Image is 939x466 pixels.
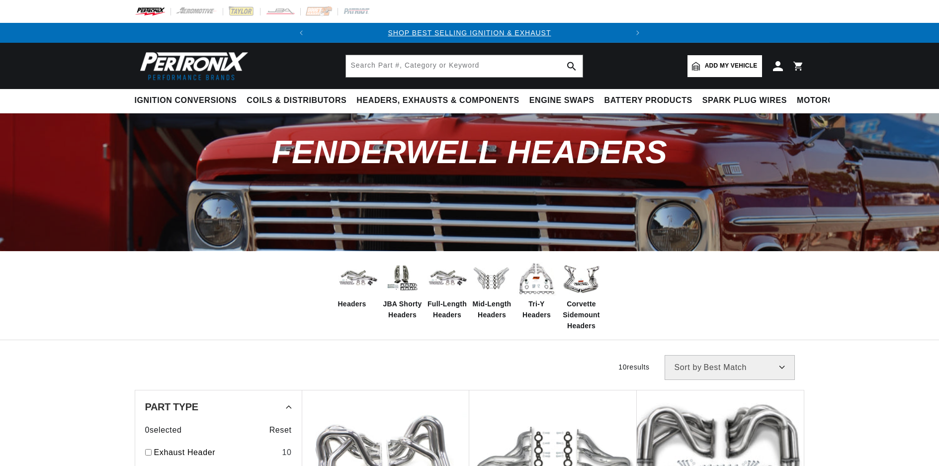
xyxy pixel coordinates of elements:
span: Fenderwell Headers [272,134,668,170]
a: SHOP BEST SELLING IGNITION & EXHAUST [388,29,551,37]
span: 0 selected [145,424,182,437]
slideshow-component: Translation missing: en.sections.announcements.announcement_bar [110,23,830,43]
a: Corvette Sidemount Headers Corvette Sidemount Headers [562,259,601,332]
span: Tri-Y Headers [517,298,557,321]
input: Search Part #, Category or Keyword [346,55,583,77]
span: Headers [338,298,366,309]
summary: Battery Products [599,89,697,112]
div: 10 [282,446,291,459]
img: Pertronix [135,49,249,83]
span: 10 results [618,363,649,371]
button: Translation missing: en.sections.announcements.next_announcement [628,23,648,43]
span: Add my vehicle [705,61,758,71]
a: Add my vehicle [687,55,762,77]
span: JBA Shorty Headers [383,298,423,321]
a: JBA Shorty Headers JBA Shorty Headers [383,259,423,321]
span: Part Type [145,402,198,412]
img: Corvette Sidemount Headers [562,259,601,298]
span: Ignition Conversions [135,95,237,106]
summary: Spark Plug Wires [697,89,792,112]
summary: Ignition Conversions [135,89,242,112]
span: Motorcycle [797,95,856,106]
summary: Motorcycle [792,89,861,112]
span: Corvette Sidemount Headers [562,298,601,332]
img: JBA Shorty Headers [383,262,423,295]
span: Mid-Length Headers [472,298,512,321]
img: Tri-Y Headers [517,259,557,298]
button: search button [561,55,583,77]
a: Exhaust Header [154,446,278,459]
span: Full-Length Headers [427,298,467,321]
a: Tri-Y Headers Tri-Y Headers [517,259,557,321]
span: Sort by [675,364,702,372]
summary: Coils & Distributors [242,89,351,112]
a: Mid-Length Headers Mid-Length Headers [472,259,512,321]
span: Coils & Distributors [247,95,346,106]
button: Translation missing: en.sections.announcements.previous_announcement [291,23,311,43]
summary: Engine Swaps [524,89,599,112]
div: 1 of 2 [311,27,627,38]
summary: Headers, Exhausts & Components [351,89,524,112]
span: Engine Swaps [529,95,595,106]
select: Sort by [665,355,795,380]
a: Full-Length Headers Full-Length Headers [427,259,467,321]
span: Headers, Exhausts & Components [356,95,519,106]
span: Reset [269,424,292,437]
div: Announcement [311,27,627,38]
img: Full-Length Headers [427,263,467,294]
img: Headers [338,263,378,294]
span: Battery Products [604,95,692,106]
span: Spark Plug Wires [702,95,787,106]
a: Headers Headers [338,259,378,309]
img: Mid-Length Headers [472,259,512,298]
